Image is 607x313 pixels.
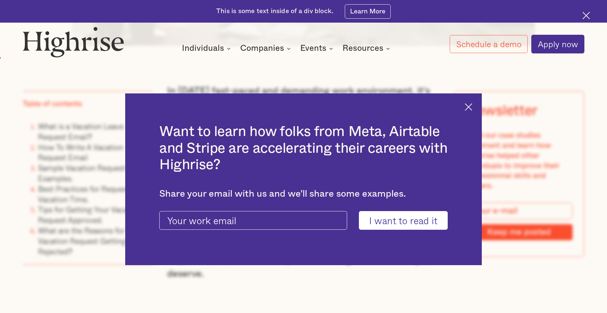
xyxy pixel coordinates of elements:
[359,211,448,230] input: I want to read it
[159,211,347,230] input: Your work email
[159,124,448,173] h2: Want to learn how folks from Meta, Airtable and Stripe are accelerating their careers with Highrise?
[343,45,392,52] div: Resources
[343,45,383,52] div: Resources
[23,27,124,57] img: Highrise logo
[582,12,590,19] img: Cross icon
[450,35,527,53] a: Schedule a demo
[300,45,326,52] div: Events
[159,188,448,200] div: Share your email with us and we'll share some examples.
[240,45,284,52] div: Companies
[216,7,333,16] div: This is some text inside of a div block.
[240,45,293,52] div: Companies
[300,45,335,52] div: Events
[159,211,448,230] form: current-ascender-blog-article-modal-form
[531,35,584,53] a: Apply now
[465,103,472,111] img: Cross icon
[345,4,391,19] a: Learn More
[182,45,233,52] div: Individuals
[182,45,224,52] div: Individuals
